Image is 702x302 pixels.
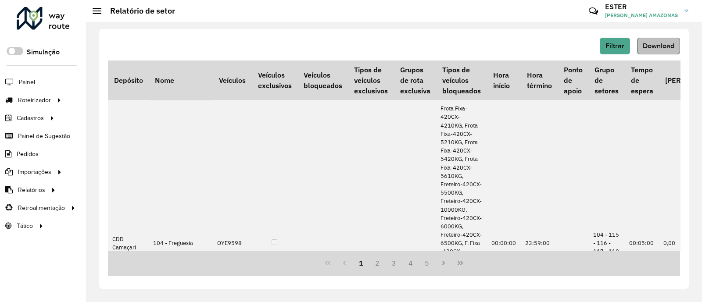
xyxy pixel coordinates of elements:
[402,255,419,271] button: 4
[348,60,394,100] th: Tipos de veículos exclusivos
[19,78,35,87] span: Painel
[213,60,251,100] th: Veículos
[18,167,51,177] span: Importações
[18,96,51,105] span: Roteirizador
[521,60,558,100] th: Hora término
[605,3,678,11] h3: ESTER
[17,221,33,231] span: Tático
[419,255,436,271] button: 5
[643,42,674,50] span: Download
[18,203,65,213] span: Retroalimentação
[18,185,45,195] span: Relatórios
[17,114,44,123] span: Cadastros
[600,38,630,54] button: Filtrar
[487,60,521,100] th: Hora início
[637,38,680,54] button: Download
[558,60,588,100] th: Ponto de apoio
[252,60,297,100] th: Veículos exclusivos
[27,47,60,57] label: Simulação
[605,42,624,50] span: Filtrar
[297,60,348,100] th: Veículos bloqueados
[452,255,469,271] button: Last Page
[386,255,402,271] button: 3
[584,2,603,21] a: Contato Rápido
[369,255,386,271] button: 2
[108,60,149,100] th: Depósito
[589,60,625,100] th: Grupo de setores
[625,60,659,100] th: Tempo de espera
[353,255,369,271] button: 1
[435,255,452,271] button: Next Page
[17,149,39,159] span: Pedidos
[18,131,70,141] span: Painel de Sugestão
[394,60,436,100] th: Grupos de rota exclusiva
[605,11,678,19] span: [PERSON_NAME] AMAZONAS
[101,6,175,16] h2: Relatório de setor
[436,60,487,100] th: Tipos de veículos bloqueados
[149,60,213,100] th: Nome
